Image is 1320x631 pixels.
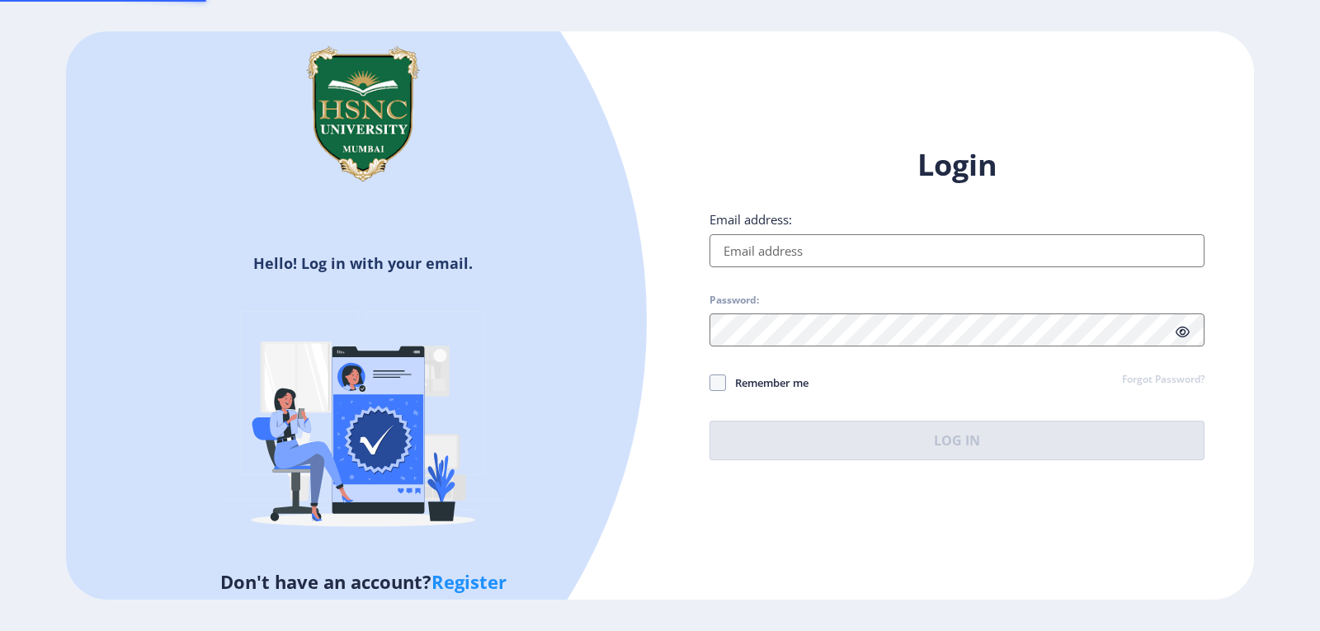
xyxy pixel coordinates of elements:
a: Register [431,569,507,594]
label: Password: [709,294,759,307]
h5: Don't have an account? [78,568,648,595]
input: Email address [709,234,1204,267]
img: hsnc.png [280,31,445,196]
span: Remember me [726,373,808,393]
h1: Login [709,145,1204,185]
button: Log In [709,421,1204,460]
img: Verified-rafiki.svg [219,280,507,568]
label: Email address: [709,211,792,228]
a: Forgot Password? [1122,373,1204,388]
